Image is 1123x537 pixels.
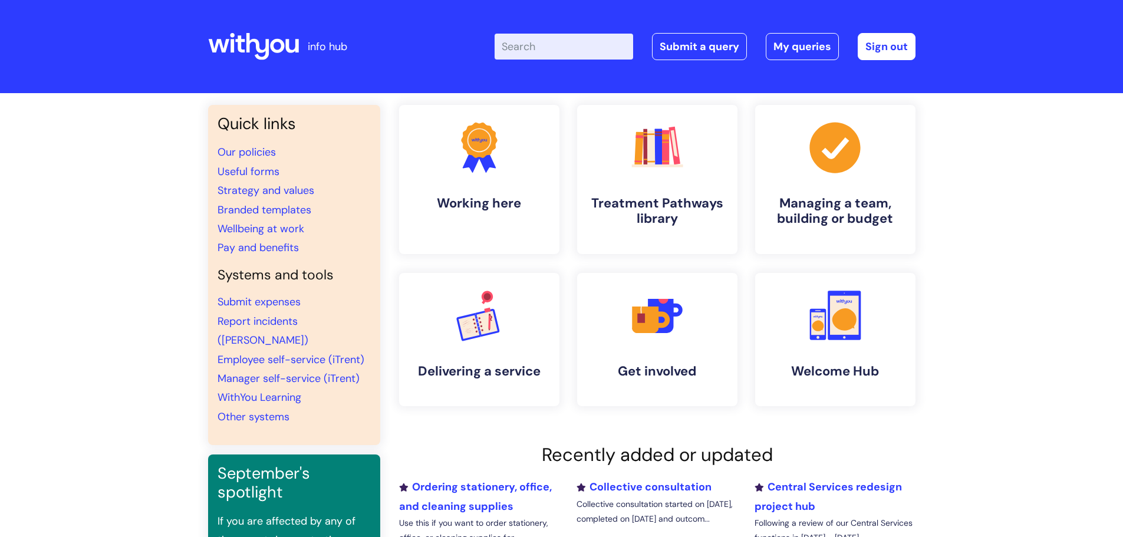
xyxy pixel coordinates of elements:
[577,497,737,526] p: Collective consultation started on [DATE], completed on [DATE] and outcom...
[218,352,364,367] a: Employee self-service (iTrent)
[399,273,559,406] a: Delivering a service
[218,164,279,179] a: Useful forms
[218,371,360,386] a: Manager self-service (iTrent)
[308,37,347,56] p: info hub
[587,364,728,379] h4: Get involved
[765,196,906,227] h4: Managing a team, building or budget
[577,105,737,254] a: Treatment Pathways library
[218,222,304,236] a: Wellbeing at work
[399,105,559,254] a: Working here
[218,410,289,424] a: Other systems
[218,241,299,255] a: Pay and benefits
[399,444,915,466] h2: Recently added or updated
[755,480,902,513] a: Central Services redesign project hub
[218,295,301,309] a: Submit expenses
[755,273,915,406] a: Welcome Hub
[399,480,552,513] a: Ordering stationery, office, and cleaning supplies
[652,33,747,60] a: Submit a query
[218,390,301,404] a: WithYou Learning
[765,364,906,379] h4: Welcome Hub
[755,105,915,254] a: Managing a team, building or budget
[409,196,550,211] h4: Working here
[766,33,839,60] a: My queries
[218,464,371,502] h3: September's spotlight
[218,183,314,197] a: Strategy and values
[218,145,276,159] a: Our policies
[495,34,633,60] input: Search
[495,33,915,60] div: | -
[409,364,550,379] h4: Delivering a service
[587,196,728,227] h4: Treatment Pathways library
[577,273,737,406] a: Get involved
[218,203,311,217] a: Branded templates
[577,480,712,494] a: Collective consultation
[218,114,371,133] h3: Quick links
[218,267,371,284] h4: Systems and tools
[218,314,308,347] a: Report incidents ([PERSON_NAME])
[858,33,915,60] a: Sign out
